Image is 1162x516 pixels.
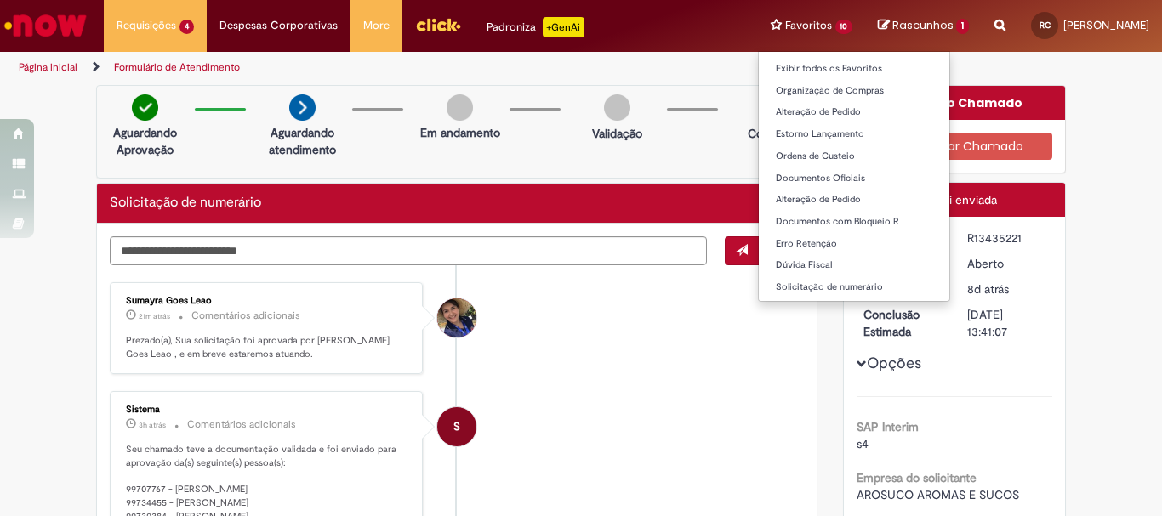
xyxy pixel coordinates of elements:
span: 8d atrás [967,281,1009,297]
div: Sumayra Goes Leao [126,296,409,306]
a: Estorno Lançamento [759,125,950,144]
span: RC [1040,20,1051,31]
a: Rascunhos [878,18,969,34]
small: Comentários adicionais [191,309,300,323]
small: Comentários adicionais [187,417,296,432]
button: Cancelar Chamado [857,133,1053,160]
a: Ordens de Custeio [759,147,950,166]
a: Documentos Oficiais [759,169,950,188]
p: +GenAi [543,17,584,37]
span: 10 [835,20,853,34]
a: Alteração de Pedido [759,190,950,209]
a: Formulário de Atendimento [114,60,240,74]
span: Requisições [117,17,176,34]
span: AROSUCO AROMAS E SUCOS [857,487,1019,502]
img: click_logo_yellow_360x200.png [415,12,461,37]
dt: Conclusão Estimada [851,306,955,340]
span: 4 [179,20,194,34]
span: s4 [857,436,869,451]
a: Exibir todos os Favoritos [759,60,950,78]
time: 28/08/2025 11:41:31 [139,311,170,321]
div: System [437,407,476,446]
div: Opções do Chamado [844,86,1066,120]
div: Padroniza [487,17,584,37]
a: Página inicial [19,60,77,74]
span: S [453,406,460,447]
img: img-circle-grey.png [447,94,473,121]
span: [PERSON_NAME] [1063,18,1149,32]
span: More [363,17,390,34]
a: Erro Retenção [759,235,950,253]
img: arrow-next.png [289,94,316,121]
div: [DATE] 13:41:07 [967,306,1046,340]
a: Organização de Compras [759,82,950,100]
button: Enviar [725,236,804,265]
time: 28/08/2025 09:11:58 [139,420,166,430]
span: 21m atrás [139,311,170,321]
span: Despesas Corporativas [219,17,338,34]
img: img-circle-grey.png [604,94,630,121]
time: 21/08/2025 10:11:27 [967,281,1009,297]
img: ServiceNow [2,9,89,43]
div: Sumayra Goes Leao [437,298,476,337]
a: Documentos com Bloqueio R [759,213,950,231]
p: Prezado(a), Sua solicitação foi aprovada por [PERSON_NAME] Goes Leao , e em breve estaremos atuando. [126,334,409,360]
a: Dúvida Fiscal [759,256,950,275]
div: R13435221 [967,230,1046,247]
textarea: Digite sua mensagem aqui... [110,236,707,265]
span: Rascunhos [892,17,954,33]
ul: Trilhas de página [13,52,762,83]
p: Concluído [748,125,802,142]
p: Aguardando atendimento [261,124,344,158]
a: Solicitação de numerário [759,278,950,297]
a: Alteração de Pedido [759,103,950,122]
div: 21/08/2025 10:11:27 [967,281,1046,298]
p: Validação [592,125,642,142]
div: Aberto [967,255,1046,272]
span: 3h atrás [139,420,166,430]
b: SAP Interim [857,419,919,434]
p: Em andamento [420,124,500,141]
ul: Favoritos [758,51,951,302]
h2: Solicitação de numerário Histórico de tíquete [110,196,261,211]
span: 1 [956,19,969,34]
img: check-circle-green.png [132,94,158,121]
div: Sistema [126,405,409,415]
span: Favoritos [785,17,832,34]
b: Empresa do solicitante [857,470,977,485]
p: Aguardando Aprovação [104,124,186,158]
